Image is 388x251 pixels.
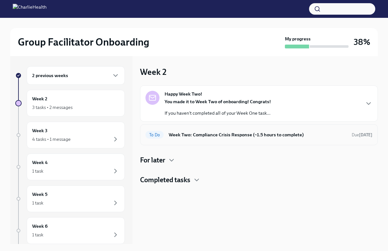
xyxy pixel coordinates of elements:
[145,133,164,137] span: To Do
[165,110,271,116] p: If you haven't completed all of your Week One task...
[32,159,48,166] h6: Week 4
[140,175,190,185] h4: Completed tasks
[32,72,68,79] h6: 2 previous weeks
[32,104,73,111] div: 3 tasks • 2 messages
[165,91,202,97] strong: Happy Week Two!
[169,131,347,138] h6: Week Two: Compliance Crisis Response (~1.5 hours to complete)
[15,154,125,180] a: Week 41 task
[15,122,125,148] a: Week 34 tasks • 1 message
[32,136,71,142] div: 4 tasks • 1 message
[359,133,372,137] strong: [DATE]
[352,133,372,137] span: Due
[145,130,372,140] a: To DoWeek Two: Compliance Crisis Response (~1.5 hours to complete)Due[DATE]
[27,66,125,85] div: 2 previous weeks
[352,132,372,138] span: September 1st, 2025 10:00
[32,168,43,174] div: 1 task
[15,217,125,244] a: Week 61 task
[354,36,370,48] h3: 38%
[15,90,125,117] a: Week 23 tasks • 2 messages
[32,95,47,102] h6: Week 2
[32,200,43,206] div: 1 task
[32,232,43,238] div: 1 task
[32,127,47,134] h6: Week 3
[140,155,165,165] h4: For later
[140,155,378,165] div: For later
[15,185,125,212] a: Week 51 task
[32,223,48,230] h6: Week 6
[13,4,46,14] img: CharlieHealth
[140,66,166,78] h3: Week 2
[165,99,271,104] strong: You made it to Week Two of onboarding! Congrats!
[18,36,149,48] h2: Group Facilitator Onboarding
[140,175,378,185] div: Completed tasks
[32,191,47,198] h6: Week 5
[285,36,311,42] strong: My progress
